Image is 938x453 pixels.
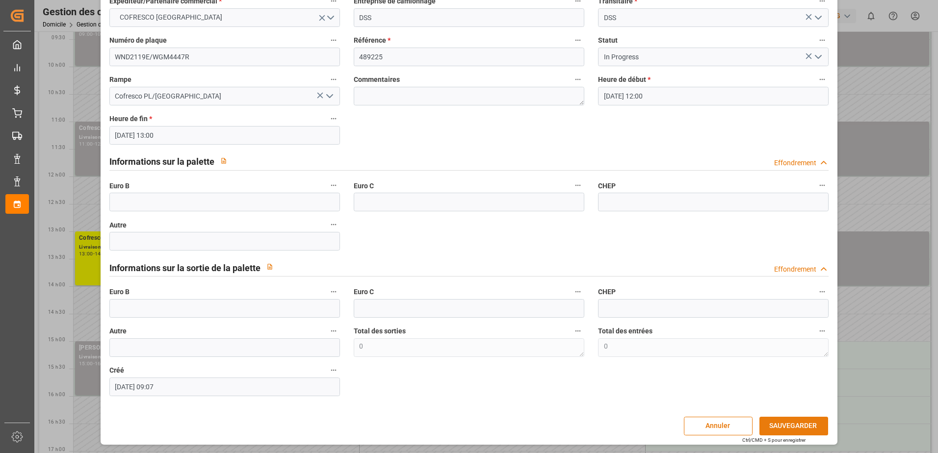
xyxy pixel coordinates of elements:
font: CHEP [598,182,616,190]
input: Type à rechercher/sélectionner [598,48,829,66]
div: Effondrement [774,158,816,168]
h2: Informations sur la sortie de la palette [109,261,261,275]
font: Rampe [109,75,131,83]
button: Euro C [572,179,584,192]
button: Euro B [327,179,340,192]
button: Euro B [327,285,340,298]
button: Ouvrir le menu [109,8,340,27]
font: Heure de fin [109,115,148,123]
textarea: 0 [354,338,584,357]
button: Heure de début * [816,73,829,86]
button: Autre [327,218,340,231]
button: Autre [327,325,340,337]
font: Autre [109,327,127,335]
font: Euro C [354,182,374,190]
button: Rampe [327,73,340,86]
font: CHEP [598,288,616,296]
button: Ouvrir le menu [321,89,336,104]
button: Euro C [572,285,584,298]
font: Référence [354,36,386,44]
button: View description [261,257,279,276]
button: SAUVEGARDER [759,417,828,435]
button: Référence * [572,34,584,47]
textarea: 0 [598,338,829,357]
font: Commentaires [354,75,400,83]
input: JJ-MM-AAAA HH :MM [109,126,340,145]
div: Ctrl/CMD + S pour enregistrer [742,436,806,444]
span: COFRESCO [GEOGRAPHIC_DATA] [115,12,227,23]
font: Euro C [354,288,374,296]
font: Heure de début [598,75,646,83]
button: CHEP [816,285,829,298]
font: Euro B [109,288,130,296]
button: Heure de fin * [327,112,340,125]
button: CHEP [816,179,829,192]
input: JJ-MM-AAAA HH :MM [598,87,829,105]
div: Effondrement [774,264,816,275]
button: Créé [327,364,340,377]
button: Ouvrir le menu [810,10,825,25]
font: Créé [109,366,124,374]
button: Total des sorties [572,325,584,337]
button: Commentaires [572,73,584,86]
button: Numéro de plaque [327,34,340,47]
button: Annuler [684,417,753,435]
font: Total des sorties [354,327,406,335]
font: Numéro de plaque [109,36,167,44]
button: View description [214,151,233,170]
button: Ouvrir le menu [810,50,825,65]
h2: Informations sur la palette [109,155,214,168]
button: Total des entrées [816,325,829,337]
font: Autre [109,221,127,229]
button: Statut [816,34,829,47]
font: Euro B [109,182,130,190]
input: JJ-MM-AAAA HH :MM [109,377,340,396]
font: Statut [598,36,618,44]
font: Total des entrées [598,327,652,335]
input: Type à rechercher/sélectionner [109,87,340,105]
